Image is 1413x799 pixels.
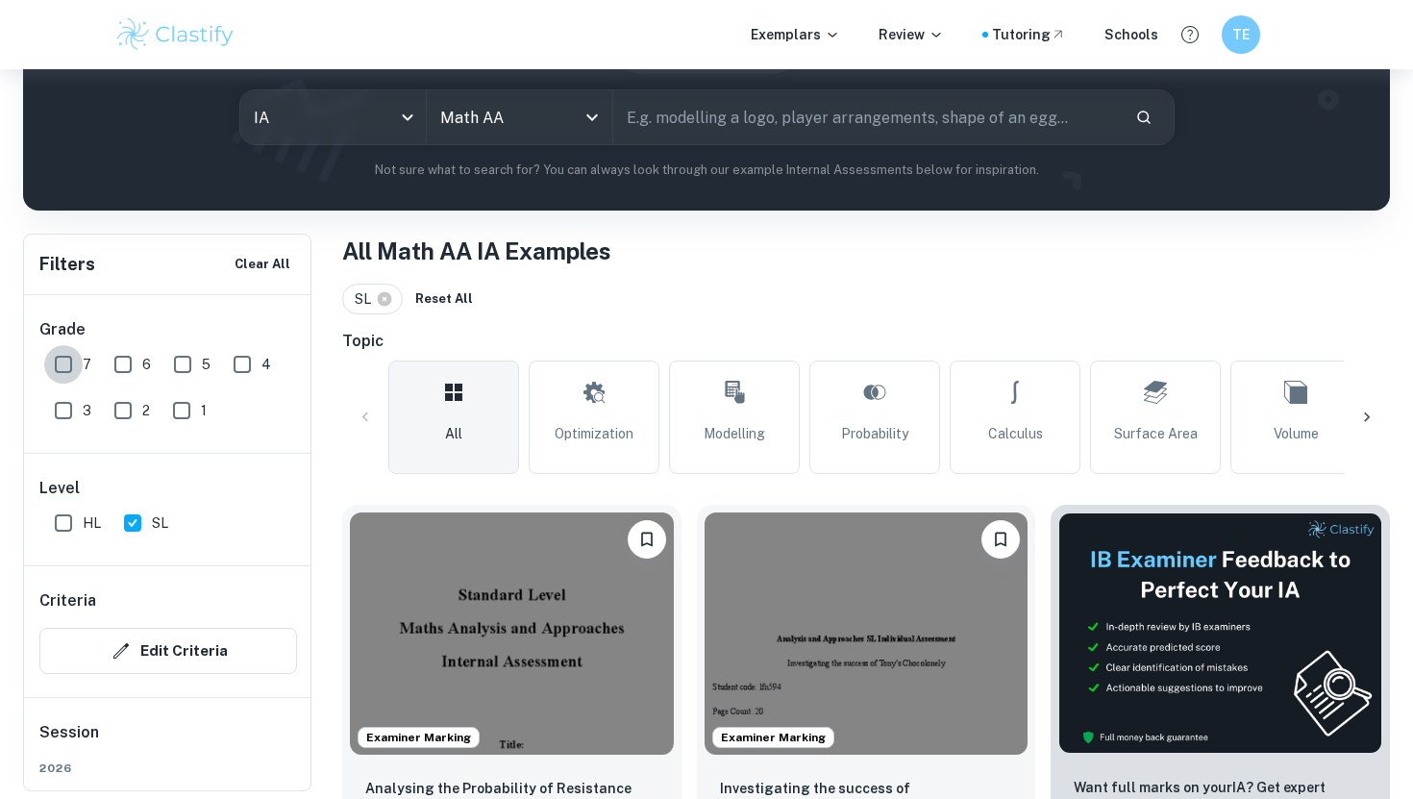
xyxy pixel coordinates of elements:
span: Volume [1274,423,1319,444]
img: Thumbnail [1058,512,1382,754]
h6: Session [39,721,297,760]
span: 3 [83,400,91,421]
button: Open [579,104,606,131]
button: Clear All [230,250,295,279]
button: Edit Criteria [39,628,297,674]
h6: Level [39,477,297,500]
span: 5 [202,354,211,375]
span: SL [152,512,168,534]
button: Help and Feedback [1174,18,1206,51]
span: Modelling [704,423,765,444]
h1: All Math AA IA Examples [342,234,1390,268]
span: Surface Area [1114,423,1198,444]
span: SL [355,288,380,310]
p: Not sure what to search for? You can always look through our example Internal Assessments below f... [38,161,1375,180]
img: Math AA IA example thumbnail: Analysing the Probability of Resistance [350,512,674,755]
span: 1 [201,400,207,421]
button: TE [1222,15,1260,54]
div: SL [342,284,403,314]
h6: Grade [39,318,297,341]
p: Review [879,24,944,45]
span: 4 [261,354,271,375]
span: Probability [841,423,908,444]
h6: TE [1230,24,1252,45]
span: Examiner Marking [359,729,479,746]
span: 2 [142,400,150,421]
span: Calculus [988,423,1043,444]
span: Examiner Marking [713,729,833,746]
img: Math AA IA example thumbnail: Investigating the success of Tony's Choc [705,512,1029,755]
button: Reset All [410,285,478,313]
span: HL [83,512,101,534]
span: 2026 [39,760,297,777]
span: 6 [142,354,151,375]
span: 7 [83,354,91,375]
span: All [445,423,462,444]
a: Schools [1104,24,1158,45]
h6: Criteria [39,589,96,612]
img: Clastify logo [114,15,236,54]
h6: Topic [342,330,1390,353]
input: E.g. modelling a logo, player arrangements, shape of an egg... [613,90,1120,144]
button: Bookmark [628,520,666,559]
p: Exemplars [751,24,840,45]
span: Optimization [555,423,633,444]
a: Tutoring [992,24,1066,45]
div: IA [240,90,426,144]
button: Bookmark [981,520,1020,559]
h6: Filters [39,251,95,278]
button: Search [1128,101,1160,134]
